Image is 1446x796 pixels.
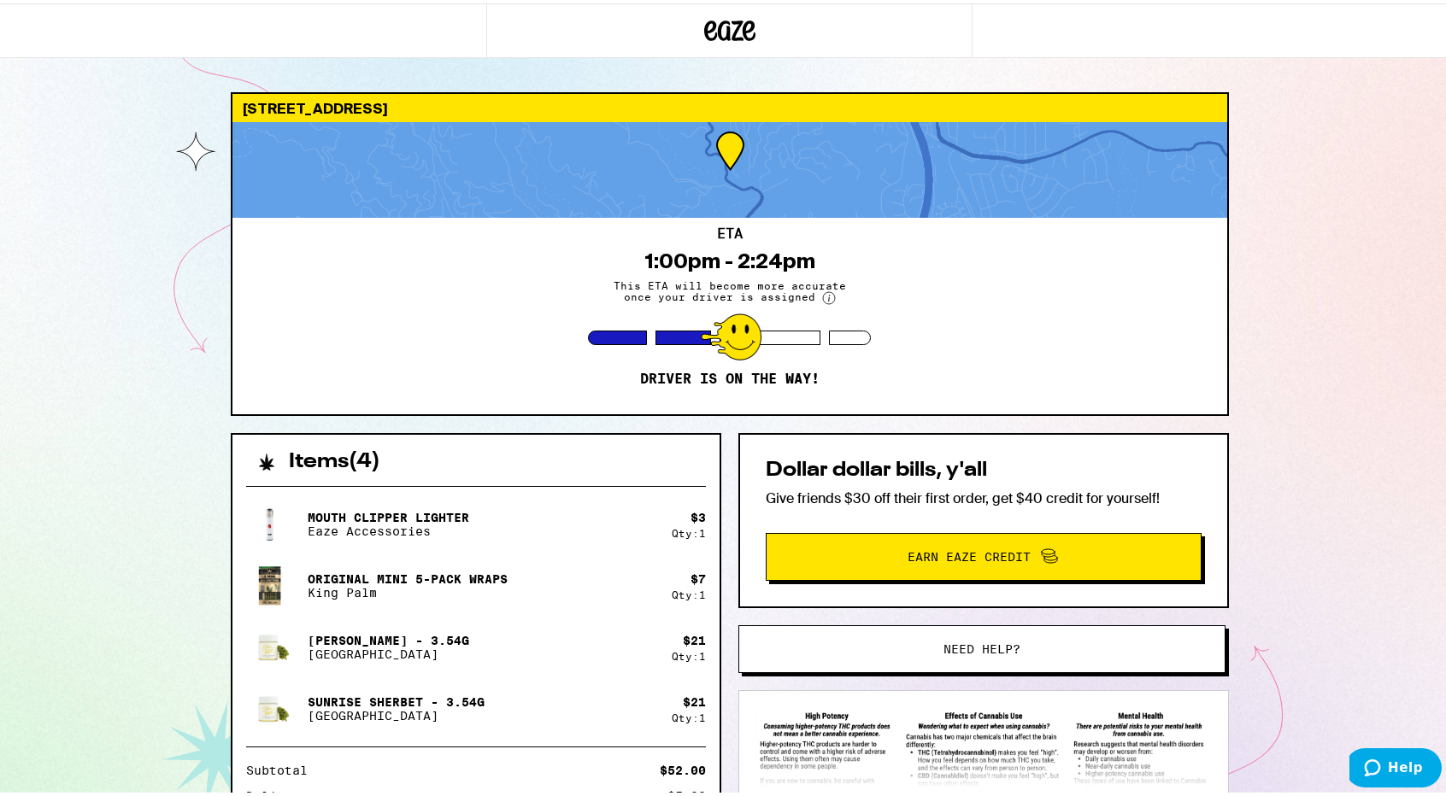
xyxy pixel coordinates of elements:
[246,761,320,773] div: Subtotal
[308,692,485,705] p: Sunrise Sherbet - 3.54g
[672,647,706,658] div: Qty: 1
[232,91,1227,119] div: [STREET_ADDRESS]
[246,497,294,545] img: Eaze Accessories - Mouth Clipper Lighter
[672,524,706,536] div: Qty: 1
[766,486,1202,504] p: Give friends $30 off their first order, get $40 credit for yourself!
[672,586,706,597] div: Qty: 1
[908,547,1031,559] span: Earn Eaze Credit
[308,569,508,582] p: Original Mini 5-Pack Wraps
[691,507,706,521] div: $ 3
[766,530,1202,577] button: Earn Eaze Credit
[640,367,820,384] p: Driver is on the way!
[766,457,1202,477] h2: Dollar dollar bills, y'all
[308,705,485,719] p: [GEOGRAPHIC_DATA]
[246,620,294,668] img: Stone Road - Lemon Jack - 3.54g
[1349,745,1442,787] iframe: Opens a widget where you can find more information
[308,507,469,521] p: Mouth Clipper Lighter
[308,644,469,658] p: [GEOGRAPHIC_DATA]
[660,761,706,773] div: $52.00
[691,569,706,582] div: $ 7
[683,692,706,705] div: $ 21
[308,582,508,596] p: King Palm
[672,709,706,720] div: Qty: 1
[717,224,743,237] h2: ETA
[289,448,380,469] h2: Items ( 4 )
[246,559,294,606] img: King Palm - Original Mini 5-Pack Wraps
[756,705,1211,784] img: SB 540 Brochure preview
[738,622,1226,670] button: Need help?
[683,630,706,644] div: $ 21
[308,630,469,644] p: [PERSON_NAME] - 3.54g
[602,277,858,301] span: This ETA will become more accurate once your driver is assigned
[943,640,1020,652] span: Need help?
[644,246,815,270] div: 1:00pm - 2:24pm
[246,682,294,729] img: Stone Road - Sunrise Sherbet - 3.54g
[308,521,469,535] p: Eaze Accessories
